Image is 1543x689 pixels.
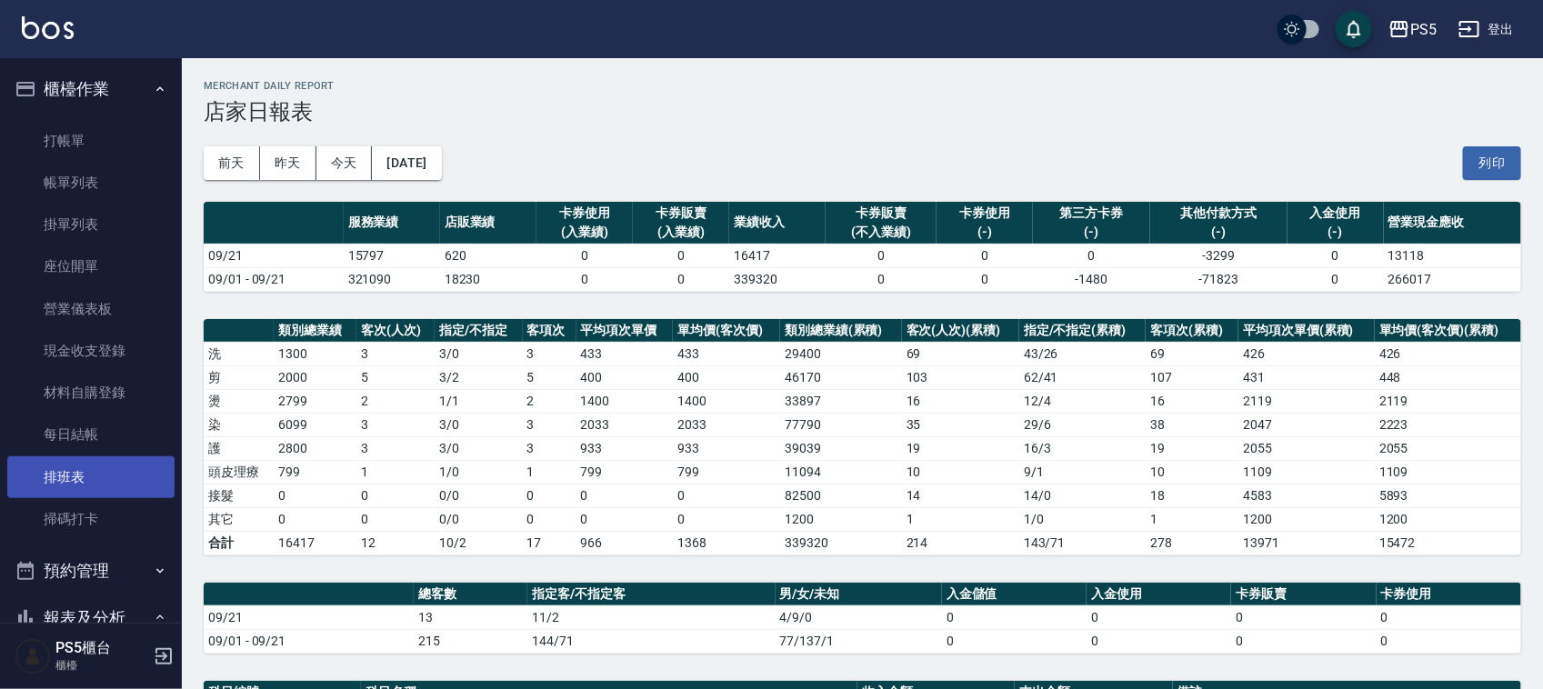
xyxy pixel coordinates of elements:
[576,319,674,343] th: 平均項次單價
[776,605,942,629] td: 4/9/0
[780,460,902,484] td: 11094
[260,146,316,180] button: 昨天
[435,460,522,484] td: 1 / 0
[673,413,780,436] td: 2033
[55,639,148,657] h5: PS5櫃台
[673,319,780,343] th: 單均價(客次價)
[204,202,1521,292] table: a dense table
[673,436,780,460] td: 933
[523,365,576,389] td: 5
[1292,223,1379,242] div: (-)
[729,244,826,267] td: 16417
[7,594,175,642] button: 報表及分析
[902,460,1019,484] td: 10
[204,531,274,554] td: 合計
[204,413,274,436] td: 染
[7,547,175,594] button: 預約管理
[7,65,175,113] button: 櫃檯作業
[22,16,74,39] img: Logo
[576,507,674,531] td: 0
[1146,319,1238,343] th: 客項次(累積)
[204,484,274,507] td: 接髮
[780,365,902,389] td: 46170
[1037,223,1146,242] div: (-)
[1019,531,1146,554] td: 143/71
[1231,605,1376,629] td: 0
[204,583,1521,654] table: a dense table
[673,460,780,484] td: 799
[902,319,1019,343] th: 客次(人次)(累積)
[1238,413,1375,436] td: 2047
[523,389,576,413] td: 2
[673,342,780,365] td: 433
[1087,583,1231,606] th: 入金使用
[1019,507,1146,531] td: 1 / 0
[902,484,1019,507] td: 14
[7,330,175,372] a: 現金收支登錄
[523,507,576,531] td: 0
[435,507,522,531] td: 0 / 0
[1033,244,1150,267] td: 0
[1155,223,1283,242] div: (-)
[576,484,674,507] td: 0
[1019,319,1146,343] th: 指定/不指定(累積)
[1384,202,1521,245] th: 營業現金應收
[1463,146,1521,180] button: 列印
[204,365,274,389] td: 剪
[637,223,725,242] div: (入業績)
[729,267,826,291] td: 339320
[1384,267,1521,291] td: 266017
[7,204,175,245] a: 掛單列表
[440,244,536,267] td: 620
[435,319,522,343] th: 指定/不指定
[1375,436,1521,460] td: 2055
[435,484,522,507] td: 0 / 0
[1019,342,1146,365] td: 43 / 26
[356,413,435,436] td: 3
[633,244,729,267] td: 0
[1377,605,1521,629] td: 0
[941,204,1028,223] div: 卡券使用
[274,342,356,365] td: 1300
[576,531,674,554] td: 966
[1238,460,1375,484] td: 1109
[1381,11,1444,48] button: PS5
[356,460,435,484] td: 1
[902,389,1019,413] td: 16
[536,244,633,267] td: 0
[1375,365,1521,389] td: 448
[1238,436,1375,460] td: 2055
[204,80,1521,92] h2: Merchant Daily Report
[541,223,628,242] div: (入業績)
[673,507,780,531] td: 0
[204,267,344,291] td: 09/01 - 09/21
[344,244,440,267] td: 15797
[356,436,435,460] td: 3
[414,605,527,629] td: 13
[1087,629,1231,653] td: 0
[523,342,576,365] td: 3
[356,531,435,554] td: 12
[729,202,826,245] th: 業績收入
[523,484,576,507] td: 0
[274,413,356,436] td: 6099
[576,365,674,389] td: 400
[1238,365,1375,389] td: 431
[356,484,435,507] td: 0
[1375,413,1521,436] td: 2223
[7,498,175,540] a: 掃碼打卡
[673,365,780,389] td: 400
[204,605,414,629] td: 09/21
[637,204,725,223] div: 卡券販賣
[942,583,1087,606] th: 入金儲值
[780,507,902,531] td: 1200
[776,583,942,606] th: 男/女/未知
[1146,389,1238,413] td: 16
[576,342,674,365] td: 433
[1288,267,1384,291] td: 0
[830,223,932,242] div: (不入業績)
[1155,204,1283,223] div: 其他付款方式
[780,319,902,343] th: 類別總業績(累積)
[1231,583,1376,606] th: 卡券販賣
[937,267,1033,291] td: 0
